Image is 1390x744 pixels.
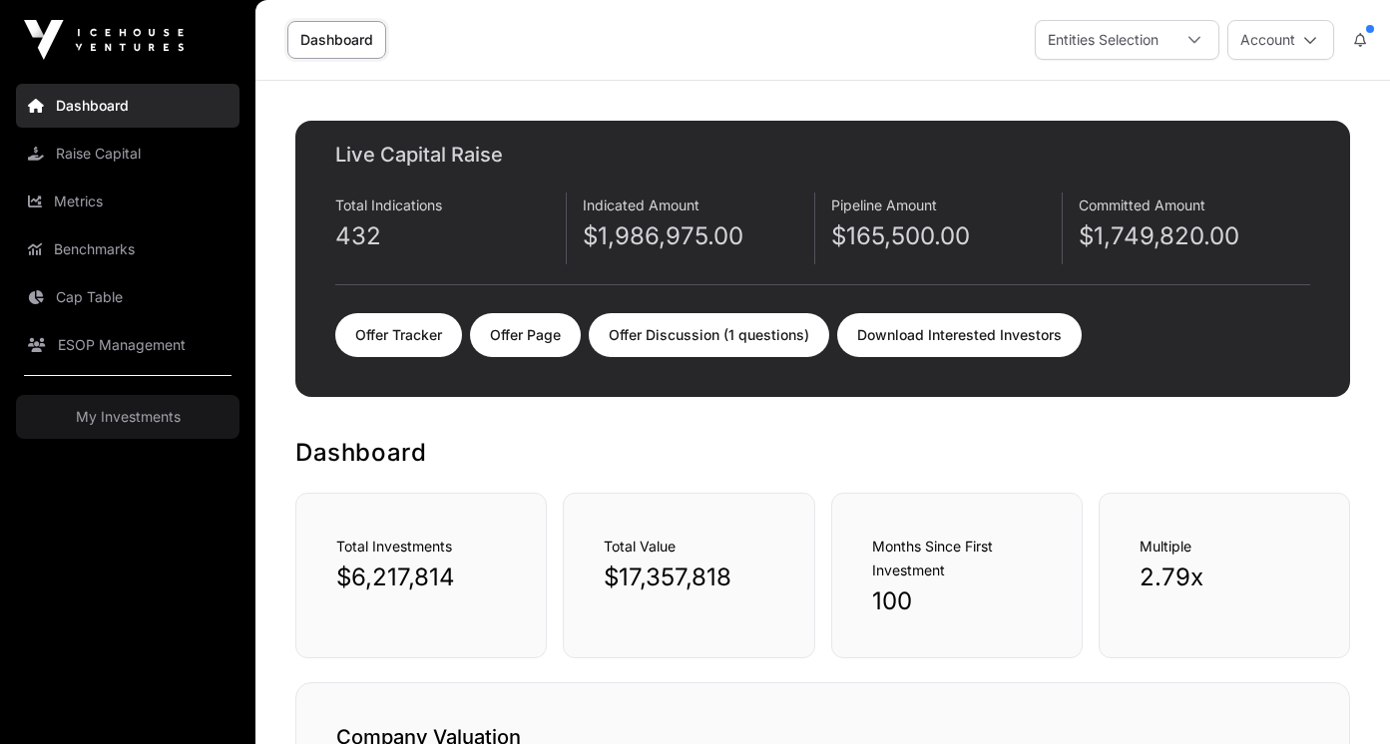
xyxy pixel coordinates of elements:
span: Total Value [604,538,676,555]
img: Icehouse Ventures Logo [24,20,184,60]
a: Offer Tracker [335,313,462,357]
a: Offer Discussion (1 questions) [589,313,829,357]
a: Download Interested Investors [837,313,1082,357]
a: Benchmarks [16,227,239,271]
span: Indicated Amount [583,196,699,213]
a: Metrics [16,180,239,223]
span: Pipeline Amount [831,196,937,213]
p: $165,500.00 [831,220,1062,252]
a: ESOP Management [16,323,239,367]
p: 100 [872,585,1042,617]
p: 2.79x [1140,561,1309,593]
a: Raise Capital [16,132,239,176]
a: My Investments [16,395,239,439]
span: Committed Amount [1079,196,1205,213]
button: Account [1227,20,1334,60]
div: Entities Selection [1036,21,1170,59]
span: Total Indications [335,196,442,213]
span: Total Investments [336,538,452,555]
p: $1,749,820.00 [1079,220,1310,252]
p: $6,217,814 [336,561,506,593]
p: 432 [335,220,566,252]
a: Dashboard [287,21,386,59]
iframe: Chat Widget [1290,648,1390,744]
a: Dashboard [16,84,239,128]
p: $1,986,975.00 [583,220,813,252]
span: Multiple [1140,538,1191,555]
h1: Dashboard [295,437,1350,469]
a: Cap Table [16,275,239,319]
p: $17,357,818 [604,561,773,593]
span: Months Since First Investment [872,538,993,578]
h2: Live Capital Raise [335,141,1310,169]
a: Offer Page [470,313,581,357]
